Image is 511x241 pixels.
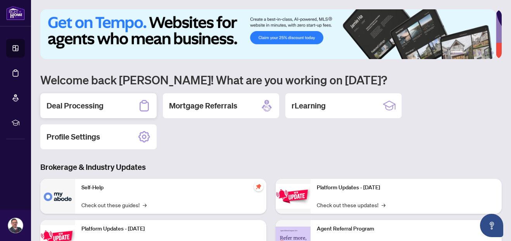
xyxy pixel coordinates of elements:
[317,201,385,209] a: Check out these updates!→
[254,182,263,191] span: pushpin
[472,51,475,54] button: 3
[6,6,25,20] img: logo
[276,184,311,208] img: Platform Updates - June 23, 2025
[451,51,463,54] button: 1
[491,51,494,54] button: 6
[81,201,147,209] a: Check out these guides!→
[485,51,488,54] button: 5
[47,100,104,111] h2: Deal Processing
[478,51,482,54] button: 4
[40,72,502,87] h1: Welcome back [PERSON_NAME]! What are you working on [DATE]?
[40,9,496,59] img: Slide 0
[47,131,100,142] h2: Profile Settings
[292,100,326,111] h2: rLearning
[480,214,503,237] button: Open asap
[40,162,502,173] h3: Brokerage & Industry Updates
[40,179,75,214] img: Self-Help
[143,201,147,209] span: →
[382,201,385,209] span: →
[169,100,237,111] h2: Mortgage Referrals
[317,183,495,192] p: Platform Updates - [DATE]
[466,51,469,54] button: 2
[81,183,260,192] p: Self-Help
[8,218,23,233] img: Profile Icon
[81,225,260,233] p: Platform Updates - [DATE]
[317,225,495,233] p: Agent Referral Program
